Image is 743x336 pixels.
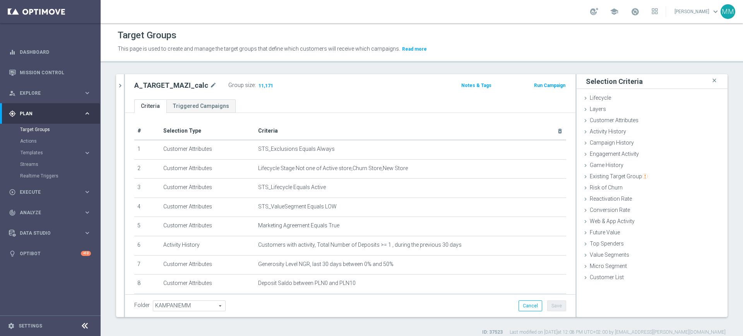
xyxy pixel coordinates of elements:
[258,203,337,210] span: STS_ValueSegment Equals LOW
[228,82,255,89] label: Group size
[590,140,634,146] span: Campaign History
[258,146,335,152] span: STS_Exclusions Equals Always
[21,150,84,155] div: Templates
[590,95,611,101] span: Lifecycle
[9,110,84,117] div: Plan
[9,49,16,56] i: equalizer
[116,82,124,89] i: chevron_right
[590,218,635,224] span: Web & App Activity
[9,90,16,97] i: person_search
[20,173,80,179] a: Realtime Triggers
[710,75,718,86] i: close
[610,7,618,16] span: school
[8,322,15,329] i: settings
[84,110,91,117] i: keyboard_arrow_right
[547,300,566,311] button: Save
[258,242,462,248] span: Customers with activity, Total Number of Deposits >= 1 , during the previous 30 days
[590,151,639,157] span: Engagement Activity
[20,150,91,156] div: Templates keyboard_arrow_right
[590,196,632,202] span: Reactivation Rate
[9,42,91,62] div: Dashboard
[9,189,16,196] i: play_circle_outline
[590,274,624,280] span: Customer List
[533,81,566,90] button: Run Campaign
[590,173,648,179] span: Existing Target Group
[210,81,217,90] i: mode_edit
[258,128,278,134] span: Criteria
[557,128,563,134] i: delete_forever
[20,161,80,167] a: Streams
[20,159,100,170] div: Streams
[134,198,160,217] td: 4
[9,210,91,216] button: track_changes Analyze keyboard_arrow_right
[9,250,16,257] i: lightbulb
[84,209,91,216] i: keyboard_arrow_right
[590,240,624,247] span: Top Spenders
[160,293,255,313] td: Customer Attributes
[255,82,256,89] label: :
[20,243,81,264] a: Optibot
[160,159,255,179] td: Customer Attributes
[461,81,492,90] button: Notes & Tags
[590,128,626,135] span: Activity History
[9,189,84,196] div: Execute
[258,280,356,287] span: Deposit Saldo between PLN0 and PLN10
[134,179,160,198] td: 3
[9,230,91,236] button: Data Studio keyboard_arrow_right
[19,324,42,328] a: Settings
[590,207,630,213] span: Conversion Rate
[590,252,629,258] span: Value Segments
[258,261,394,268] span: Generosity Level NGR, last 30 days between 0% and 50%
[258,83,274,90] span: 11,171
[20,147,100,159] div: Templates
[711,7,720,16] span: keyboard_arrow_down
[84,149,91,157] i: keyboard_arrow_right
[590,162,623,168] span: Game History
[401,45,428,53] button: Read more
[134,217,160,236] td: 5
[20,126,80,133] a: Target Groups
[166,99,236,113] a: Triggered Campaigns
[84,229,91,237] i: keyboard_arrow_right
[258,165,408,172] span: Lifecycle Stage Not one of Active store,Churn Store,New Store
[81,251,91,256] div: +10
[160,255,255,275] td: Customer Attributes
[84,188,91,196] i: keyboard_arrow_right
[118,46,400,52] span: This page is used to create and manage the target groups that define which customers will receive...
[9,251,91,257] button: lightbulb Optibot +10
[519,300,542,311] button: Cancel
[116,74,124,97] button: chevron_right
[590,263,627,269] span: Micro Segment
[9,243,91,264] div: Optibot
[9,111,91,117] button: gps_fixed Plan keyboard_arrow_right
[134,302,150,309] label: Folder
[9,230,84,237] div: Data Studio
[9,90,91,96] button: person_search Explore keyboard_arrow_right
[9,209,16,216] i: track_changes
[510,329,726,336] label: Last modified on [DATE] at 12:08 PM UTC+02:00 by [EMAIL_ADDRESS][PERSON_NAME][DOMAIN_NAME]
[9,189,91,195] button: play_circle_outline Execute keyboard_arrow_right
[590,184,623,191] span: Risk of Churn
[84,89,91,97] i: keyboard_arrow_right
[20,231,84,235] span: Data Studio
[134,99,166,113] a: Criteria
[258,222,339,229] span: Marketing Agreement Equals True
[160,140,255,159] td: Customer Attributes
[9,209,84,216] div: Analyze
[160,217,255,236] td: Customer Attributes
[9,70,91,76] button: Mission Control
[20,210,84,215] span: Analyze
[21,150,76,155] span: Templates
[134,293,160,313] td: 9
[590,106,606,112] span: Layers
[20,62,91,83] a: Mission Control
[20,91,84,96] span: Explore
[20,135,100,147] div: Actions
[160,179,255,198] td: Customer Attributes
[9,49,91,55] button: equalizer Dashboard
